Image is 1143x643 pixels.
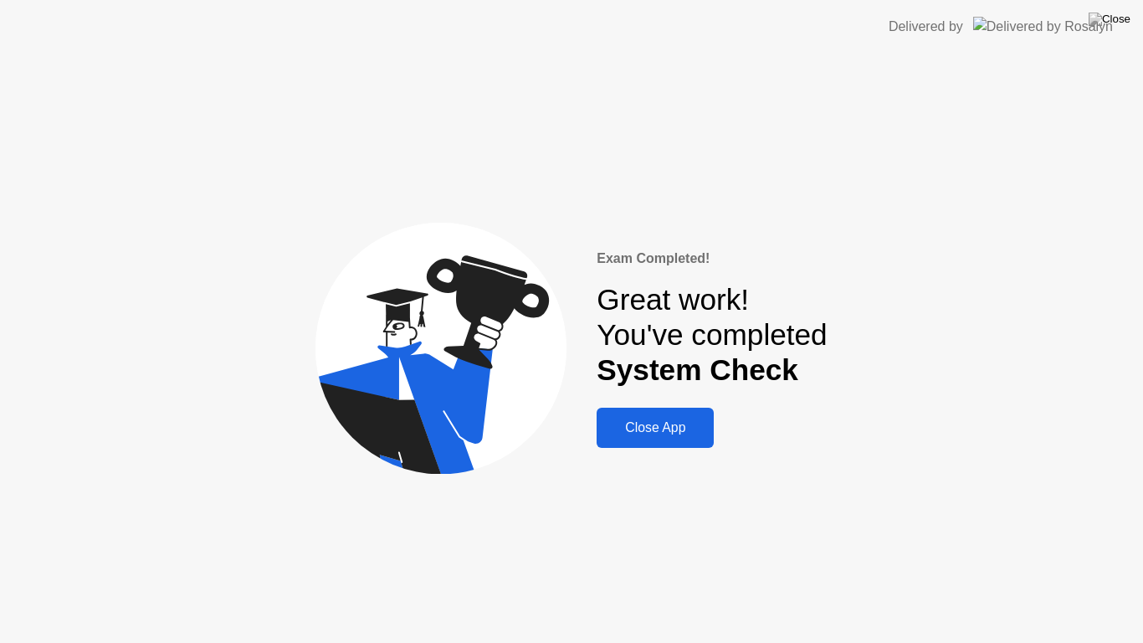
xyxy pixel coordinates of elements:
div: Delivered by [889,17,963,37]
div: Exam Completed! [597,249,827,269]
button: Close App [597,408,714,448]
div: Close App [602,420,709,435]
b: System Check [597,353,798,386]
img: Delivered by Rosalyn [973,17,1113,36]
div: Great work! You've completed [597,282,827,388]
img: Close [1089,13,1130,26]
